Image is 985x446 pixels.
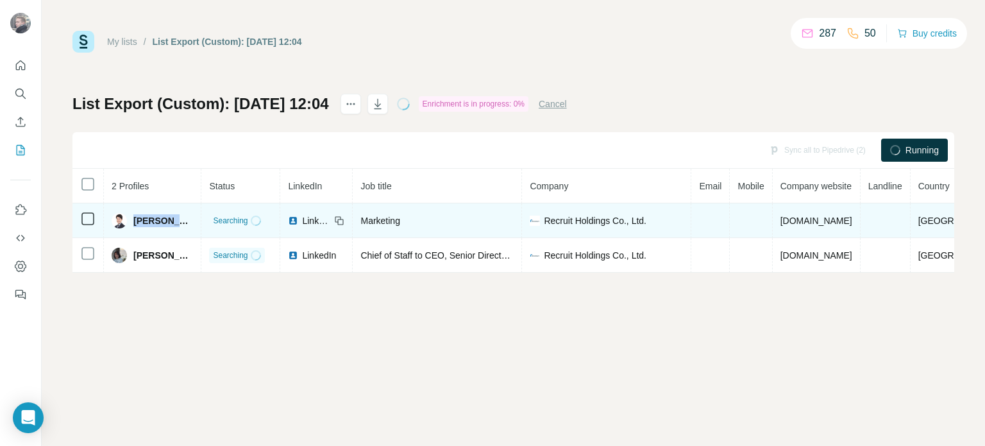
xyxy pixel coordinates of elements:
[699,181,721,191] span: Email
[302,249,336,262] span: LinkedIn
[10,139,31,162] button: My lists
[819,26,836,41] p: 287
[530,181,568,191] span: Company
[107,37,137,47] a: My lists
[10,227,31,250] button: Use Surfe API
[10,110,31,133] button: Enrich CSV
[112,248,127,263] img: Avatar
[360,250,739,261] span: Chief of Staff to CEO, Senior Director, Corporate Strategy and IR, Sustainability Transformation
[133,249,193,262] span: [PERSON_NAME]
[530,216,540,226] img: company-logo
[72,31,94,53] img: Surfe Logo
[144,35,146,48] li: /
[780,216,852,226] span: [DOMAIN_NAME]
[918,181,950,191] span: Country
[780,181,852,191] span: Company website
[419,96,528,112] div: Enrichment is in progress: 0%
[288,181,322,191] span: LinkedIn
[868,181,902,191] span: Landline
[780,250,852,261] span: [DOMAIN_NAME]
[10,283,31,306] button: Feedback
[10,13,31,33] img: Avatar
[360,216,400,226] span: Marketing
[341,94,361,114] button: actions
[530,250,540,261] img: company-logo
[72,94,329,114] h1: List Export (Custom): [DATE] 12:04
[13,402,44,433] div: Open Intercom Messenger
[360,181,391,191] span: Job title
[288,216,298,226] img: LinkedIn logo
[10,54,31,77] button: Quick start
[213,250,248,261] span: Searching
[539,98,567,110] button: Cancel
[10,82,31,105] button: Search
[897,24,957,42] button: Buy credits
[133,214,193,227] span: [PERSON_NAME]
[864,26,876,41] p: 50
[209,181,235,191] span: Status
[288,250,298,261] img: LinkedIn logo
[10,198,31,221] button: Use Surfe on LinkedIn
[112,181,149,191] span: 2 Profiles
[112,213,127,228] img: Avatar
[737,181,764,191] span: Mobile
[302,214,330,227] span: LinkedIn
[213,215,248,227] span: Searching
[153,35,302,48] div: List Export (Custom): [DATE] 12:04
[905,144,939,157] span: Running
[544,249,646,262] span: Recruit Holdings Co., Ltd.
[544,214,646,227] span: Recruit Holdings Co., Ltd.
[10,255,31,278] button: Dashboard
